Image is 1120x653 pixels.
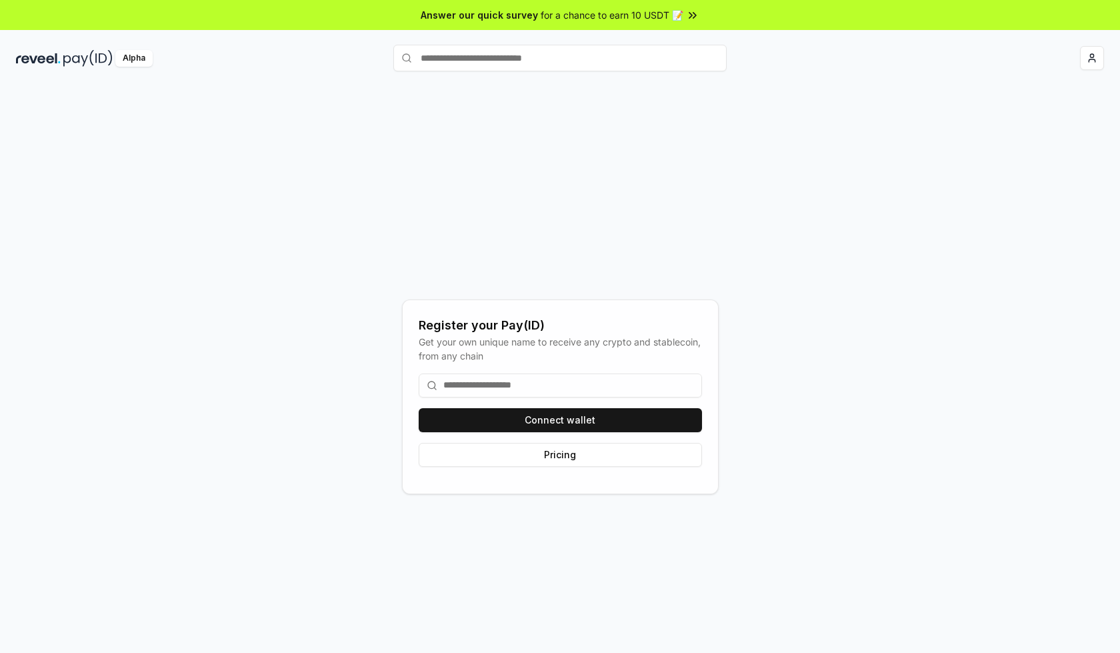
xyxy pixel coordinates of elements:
[63,50,113,67] img: pay_id
[419,443,702,467] button: Pricing
[419,316,702,335] div: Register your Pay(ID)
[421,8,538,22] span: Answer our quick survey
[419,335,702,363] div: Get your own unique name to receive any crypto and stablecoin, from any chain
[419,408,702,432] button: Connect wallet
[541,8,683,22] span: for a chance to earn 10 USDT 📝
[16,50,61,67] img: reveel_dark
[115,50,153,67] div: Alpha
